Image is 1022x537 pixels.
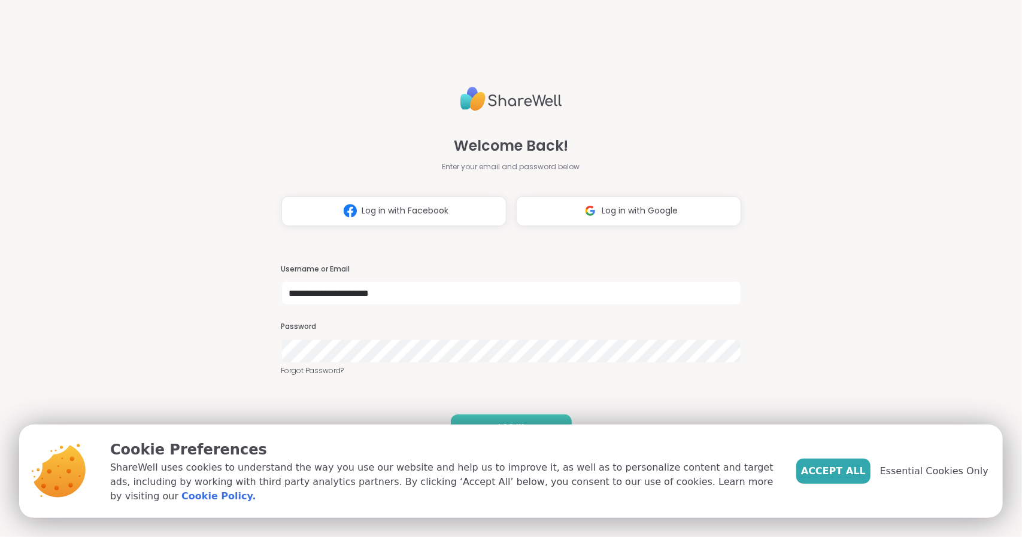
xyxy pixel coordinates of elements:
button: Log in with Facebook [281,196,507,226]
span: Accept All [801,464,866,478]
button: Accept All [796,459,871,484]
button: Log in with Google [516,196,741,226]
span: Essential Cookies Only [880,464,988,478]
span: LOG IN [498,422,524,432]
p: ShareWell uses cookies to understand the way you use our website and help us to improve it, as we... [110,460,777,504]
span: Log in with Google [602,205,678,217]
span: Enter your email and password below [442,161,580,172]
a: Forgot Password? [281,365,741,376]
img: ShareWell Logo [460,82,562,116]
a: Cookie Policy. [181,489,256,504]
h3: Password [281,322,741,332]
img: ShareWell Logomark [339,200,362,222]
p: Cookie Preferences [110,439,777,460]
h3: Username or Email [281,264,741,274]
span: Welcome Back! [454,135,568,157]
img: ShareWell Logomark [579,200,602,222]
button: LOG IN [451,414,572,440]
span: Log in with Facebook [362,205,448,217]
